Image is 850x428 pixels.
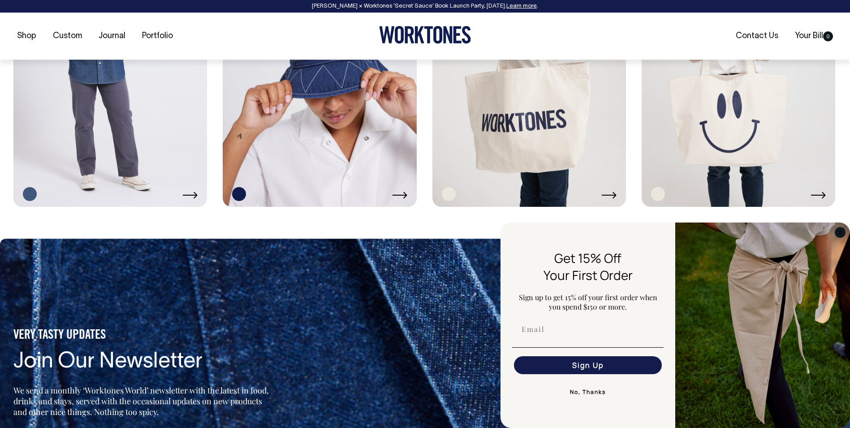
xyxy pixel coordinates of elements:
[544,266,633,284] span: Your First Order
[13,385,272,417] p: We send a monthly ‘Worktones World’ newsletter with the latest in food, drinks and stays, served ...
[791,29,837,44] a: Your Bill0
[554,249,621,266] span: Get 15% Off
[514,320,662,338] input: Email
[519,293,657,311] span: Sign up to get 15% off your first order when you spend $150 or more.
[13,29,40,44] a: Shop
[823,31,833,41] span: 0
[675,223,850,428] img: 5e34ad8f-4f05-4173-92a8-ea475ee49ac9.jpeg
[13,350,272,374] h4: Join Our Newsletter
[732,29,782,44] a: Contact Us
[512,383,664,401] button: No, Thanks
[49,29,86,44] a: Custom
[9,3,841,9] div: [PERSON_NAME] × Worktones ‘Secret Sauce’ Book Launch Party, [DATE]. .
[835,227,846,238] button: Close dialog
[95,29,129,44] a: Journal
[138,29,177,44] a: Portfolio
[13,328,272,343] h5: VERY TASTY UPDATES
[514,356,662,374] button: Sign Up
[501,223,850,428] div: FLYOUT Form
[506,4,537,9] a: Learn more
